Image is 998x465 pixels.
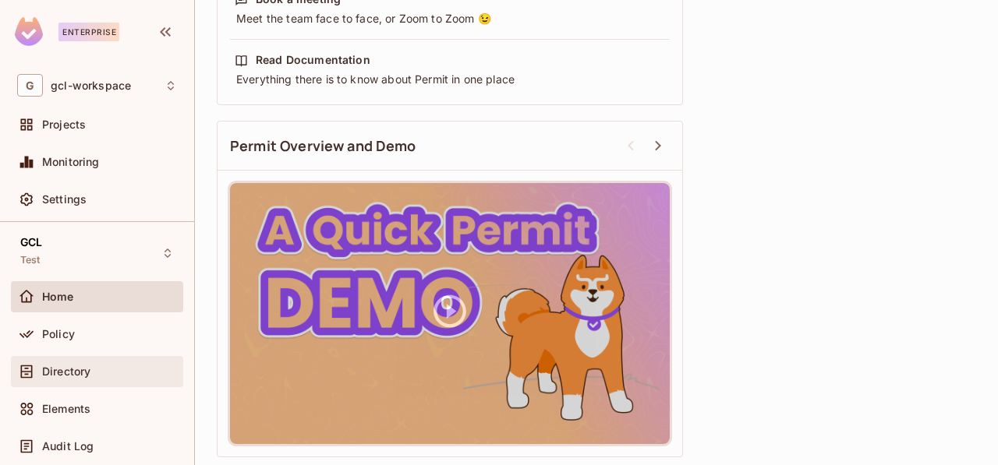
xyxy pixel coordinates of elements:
span: Directory [42,365,90,378]
div: Meet the team face to face, or Zoom to Zoom 😉 [235,11,665,26]
span: Monitoring [42,156,100,168]
span: Policy [42,328,75,340]
span: Elements [42,403,90,415]
span: Test [20,254,41,266]
span: Workspace: gcl-workspace [51,79,131,92]
span: GCL [20,236,42,248]
span: Home [42,291,74,303]
img: SReyMgAAAABJRU5ErkJggg== [15,17,43,46]
span: Projects [42,118,86,131]
div: Everything there is to know about Permit in one place [235,72,665,87]
div: Enterprise [58,23,119,41]
span: Permit Overview and Demo [230,136,416,156]
span: Settings [42,193,87,206]
span: Audit Log [42,440,94,453]
div: Read Documentation [256,52,370,68]
span: G [17,74,43,97]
